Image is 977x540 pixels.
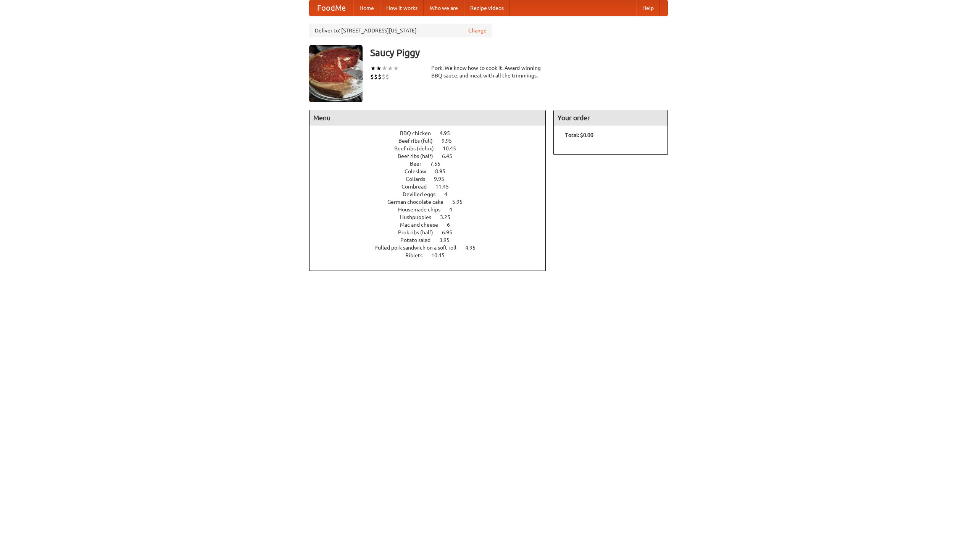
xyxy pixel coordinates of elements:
span: Pork ribs (half) [398,229,441,235]
a: How it works [380,0,424,16]
li: ★ [376,64,382,73]
span: Beef ribs (delux) [394,145,442,152]
li: $ [374,73,378,81]
h4: Menu [310,110,545,126]
span: Beer [410,161,429,167]
a: FoodMe [310,0,353,16]
span: Beef ribs (half) [398,153,441,159]
li: ★ [387,64,393,73]
a: BBQ chicken 4.95 [400,130,464,136]
a: Recipe videos [464,0,510,16]
a: Beef ribs (half) 6.45 [398,153,466,159]
a: Pork ribs (half) 6.95 [398,229,466,235]
li: ★ [370,64,376,73]
li: ★ [393,64,399,73]
a: Beef ribs (full) 9.95 [398,138,466,144]
li: $ [378,73,382,81]
img: angular.jpg [309,45,363,102]
a: Potato salad 3.95 [400,237,464,243]
span: Coleslaw [405,168,434,174]
span: 9.95 [434,176,452,182]
a: Riblets 10.45 [405,252,459,258]
a: Help [636,0,660,16]
li: $ [370,73,374,81]
a: Coleslaw 8.95 [405,168,459,174]
a: Housemade chips 4 [398,206,466,213]
span: Cornbread [401,184,434,190]
span: 4.95 [465,245,483,251]
a: Cornbread 11.45 [401,184,463,190]
a: Home [353,0,380,16]
span: Devilled eggs [403,191,443,197]
li: ★ [382,64,387,73]
span: 3.95 [439,237,457,243]
span: 9.95 [442,138,459,144]
span: Hushpuppies [400,214,439,220]
div: Deliver to: [STREET_ADDRESS][US_STATE] [309,24,492,37]
a: Beef ribs (delux) 10.45 [394,145,470,152]
span: 4 [449,206,460,213]
span: 8.95 [435,168,453,174]
a: Mac and cheese 6 [400,222,464,228]
b: Total: $0.00 [565,132,593,138]
a: Pulled pork sandwich on a soft roll 4.95 [374,245,490,251]
span: Riblets [405,252,430,258]
a: Beer 7.55 [410,161,455,167]
span: 6.95 [442,229,460,235]
span: Mac and cheese [400,222,446,228]
span: German chocolate cake [387,199,451,205]
span: Housemade chips [398,206,448,213]
h3: Saucy Piggy [370,45,668,60]
span: Potato salad [400,237,438,243]
a: Who we are [424,0,464,16]
span: Beef ribs (full) [398,138,440,144]
a: Collards 9.95 [406,176,458,182]
li: $ [382,73,385,81]
span: 5.95 [452,199,470,205]
span: 4 [444,191,455,197]
span: 10.45 [431,252,452,258]
span: Collards [406,176,433,182]
a: Hushpuppies 3.25 [400,214,464,220]
a: German chocolate cake 5.95 [387,199,477,205]
span: 10.45 [443,145,464,152]
h4: Your order [554,110,667,126]
span: 4.95 [440,130,458,136]
a: Devilled eggs 4 [403,191,461,197]
span: 6.45 [442,153,460,159]
span: Pulled pork sandwich on a soft roll [374,245,464,251]
li: $ [385,73,389,81]
a: Change [468,27,487,34]
span: BBQ chicken [400,130,439,136]
span: 11.45 [435,184,456,190]
span: 7.55 [430,161,448,167]
span: 3.25 [440,214,458,220]
span: 6 [447,222,458,228]
div: Pork. We know how to cook it. Award-winning BBQ sauce, and meat with all the trimmings. [431,64,546,79]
